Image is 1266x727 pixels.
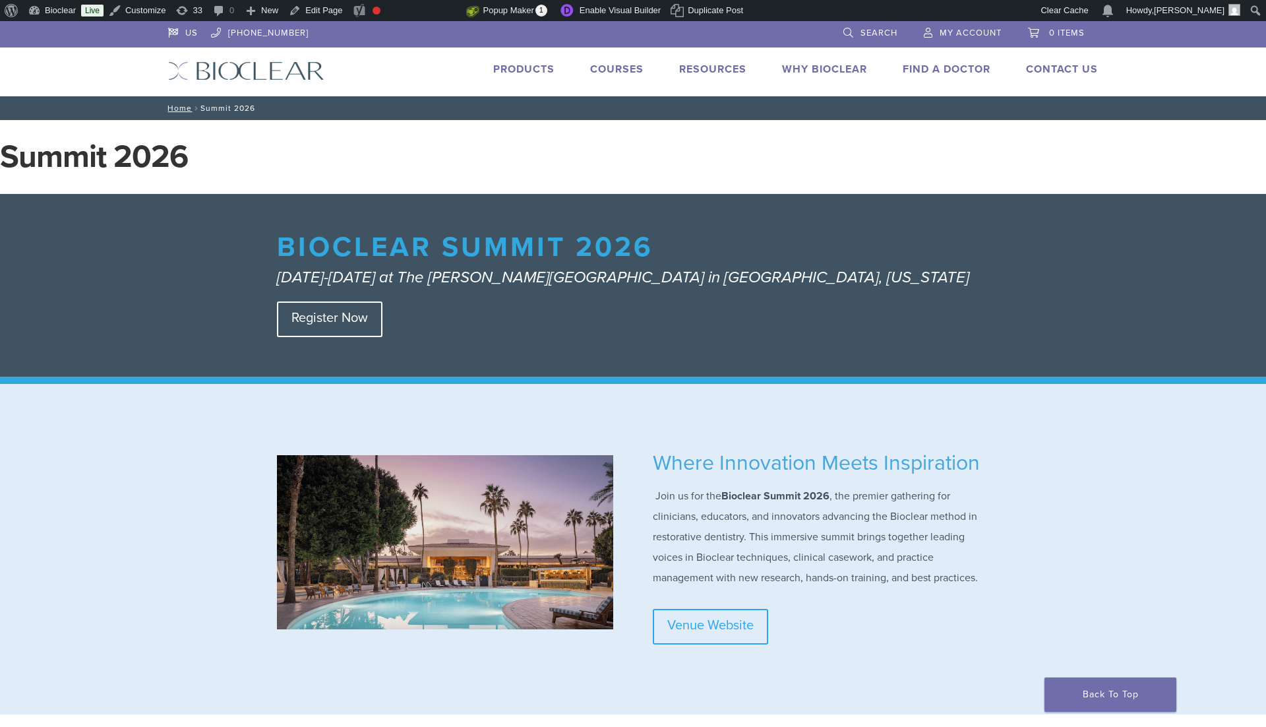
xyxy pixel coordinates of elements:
a: Venue Website [653,609,768,645]
h1: Bioclear Summit 2026 [277,234,982,268]
a: Back To Top [1044,678,1176,712]
a: Search [843,21,897,41]
span: 0 items [1049,28,1085,38]
a: US [168,21,198,41]
a: Products [493,63,555,76]
span: Join us for the , the premier gathering for clinicians, educators, and innovators advancing the B... [653,490,978,585]
span: / [192,105,200,111]
a: Live [81,5,104,16]
span: Search [860,28,897,38]
strong: Bioclear Summit 2026 [721,490,829,503]
a: Contact Us [1026,63,1098,76]
span: Where Innovation Meets Inspiration [653,451,980,476]
a: Home [164,104,192,113]
span: 1 [535,5,547,16]
a: My Account [924,21,1002,41]
span: My Account [940,28,1002,38]
a: 0 items [1028,21,1085,41]
img: Views over 48 hours. Click for more Jetpack Stats. [392,3,466,19]
div: Focus keyphrase not set [373,7,380,15]
span: [PERSON_NAME] [1154,5,1224,15]
img: Bioclear [168,61,324,80]
em: [DATE]-[DATE] at The [PERSON_NAME][GEOGRAPHIC_DATA] in [GEOGRAPHIC_DATA], [US_STATE] [277,268,969,287]
a: Resources [679,63,746,76]
a: Register Now [277,301,382,337]
a: [PHONE_NUMBER] [211,21,309,41]
a: Courses [590,63,644,76]
a: Why Bioclear [782,63,867,76]
a: Find A Doctor [903,63,990,76]
nav: Summit 2026 [158,96,1108,120]
img: TSR_LaBocaSunset_1700x880 [277,455,613,629]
